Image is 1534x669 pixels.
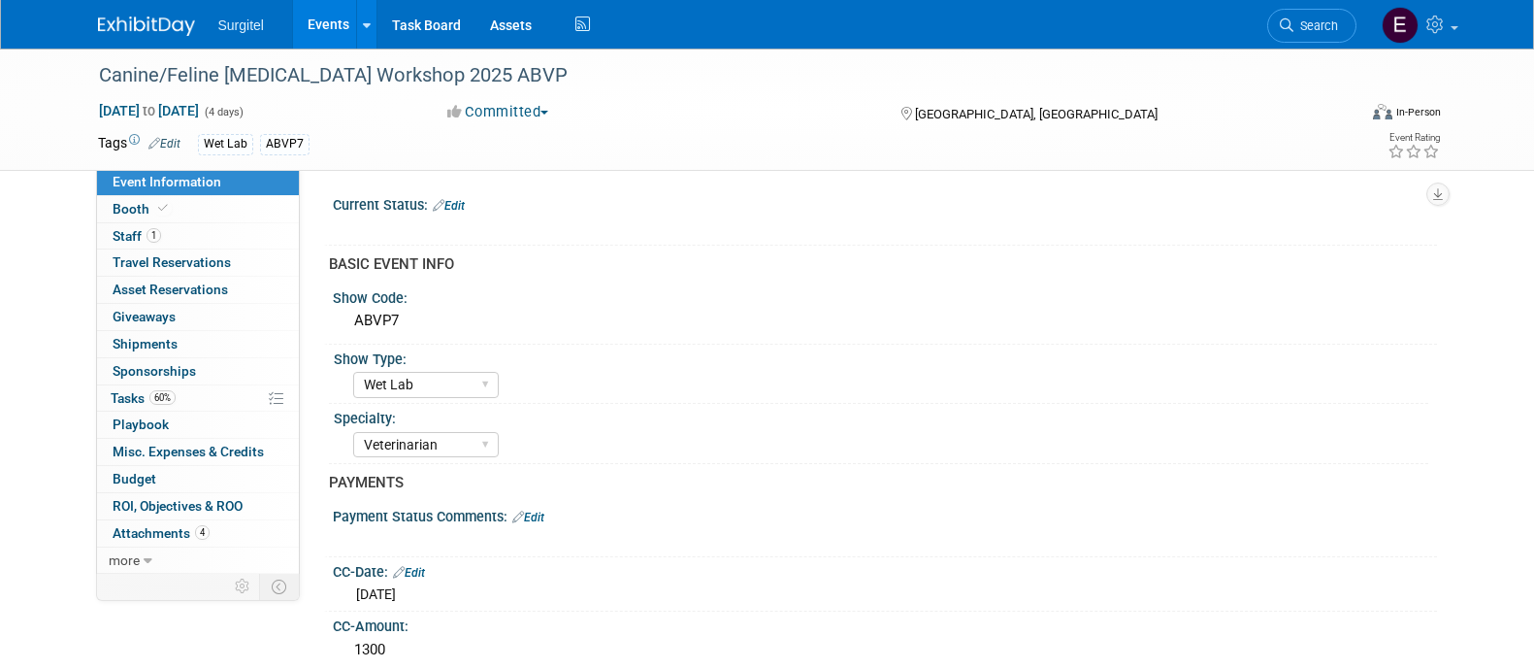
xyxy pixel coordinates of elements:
a: Travel Reservations [97,250,299,276]
span: 1 [147,228,161,243]
a: Asset Reservations [97,277,299,303]
img: Format-Inperson.png [1373,104,1392,119]
span: Staff [113,228,161,244]
a: Search [1267,9,1356,43]
span: ROI, Objectives & ROO [113,498,243,514]
a: Staff1 [97,223,299,250]
span: Sponsorships [113,363,196,379]
a: Edit [393,566,425,580]
div: Payment Status Comments: [333,502,1437,527]
a: Edit [433,199,465,213]
a: Misc. Expenses & Credits [97,439,299,465]
a: Giveaways [97,304,299,330]
div: Current Status: [333,190,1437,216]
a: Budget [97,466,299,492]
a: Edit [512,511,544,524]
td: Toggle Event Tabs [259,574,299,599]
span: more [109,552,140,568]
td: Tags [98,133,180,155]
span: Budget [113,471,156,486]
span: [DATE] [DATE] [98,102,200,119]
div: CC-Date: [333,557,1437,583]
div: ABVP7 [260,134,310,154]
a: Attachments4 [97,520,299,547]
button: Committed [441,102,556,122]
span: 4 [195,525,210,540]
a: ROI, Objectives & ROO [97,493,299,519]
div: BASIC EVENT INFO [329,254,1422,275]
a: Shipments [97,331,299,357]
img: Event Coordinator [1382,7,1419,44]
span: Surgitel [218,17,264,33]
span: (4 days) [203,106,244,118]
a: Edit [148,137,180,151]
div: Wet Lab [198,134,253,154]
i: Booth reservation complete [158,203,168,214]
div: Show Code: [333,284,1437,308]
a: Booth [97,196,299,222]
div: 1300 [347,635,1422,665]
a: Event Information [97,169,299,195]
span: Search [1293,18,1338,33]
span: Event Information [113,174,221,189]
a: Sponsorships [97,358,299,385]
span: Asset Reservations [113,282,228,297]
div: Show Type: [334,345,1428,369]
div: Canine/Feline [MEDICAL_DATA] Workshop 2025 ABVP [92,58,1327,93]
a: Tasks60% [97,385,299,412]
span: to [140,103,158,118]
span: [DATE] [356,586,396,602]
span: Playbook [113,417,169,432]
img: ExhibitDay [98,17,195,36]
div: Specialty: [334,404,1428,428]
a: more [97,548,299,574]
span: Giveaways [113,309,176,324]
span: Attachments [113,525,210,541]
div: CC-Amount: [333,612,1437,636]
span: Travel Reservations [113,254,231,270]
td: Personalize Event Tab Strip [226,574,260,599]
span: Tasks [111,390,176,406]
span: Misc. Expenses & Credits [113,444,264,459]
div: ABVP7 [347,306,1422,336]
div: Event Rating [1387,133,1440,143]
span: [GEOGRAPHIC_DATA], [GEOGRAPHIC_DATA] [915,107,1158,121]
span: 60% [149,390,176,405]
div: In-Person [1395,105,1441,119]
div: Event Format [1242,101,1442,130]
div: PAYMENTS [329,473,1422,493]
a: Playbook [97,412,299,438]
span: Shipments [113,336,178,351]
span: Booth [113,201,172,217]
